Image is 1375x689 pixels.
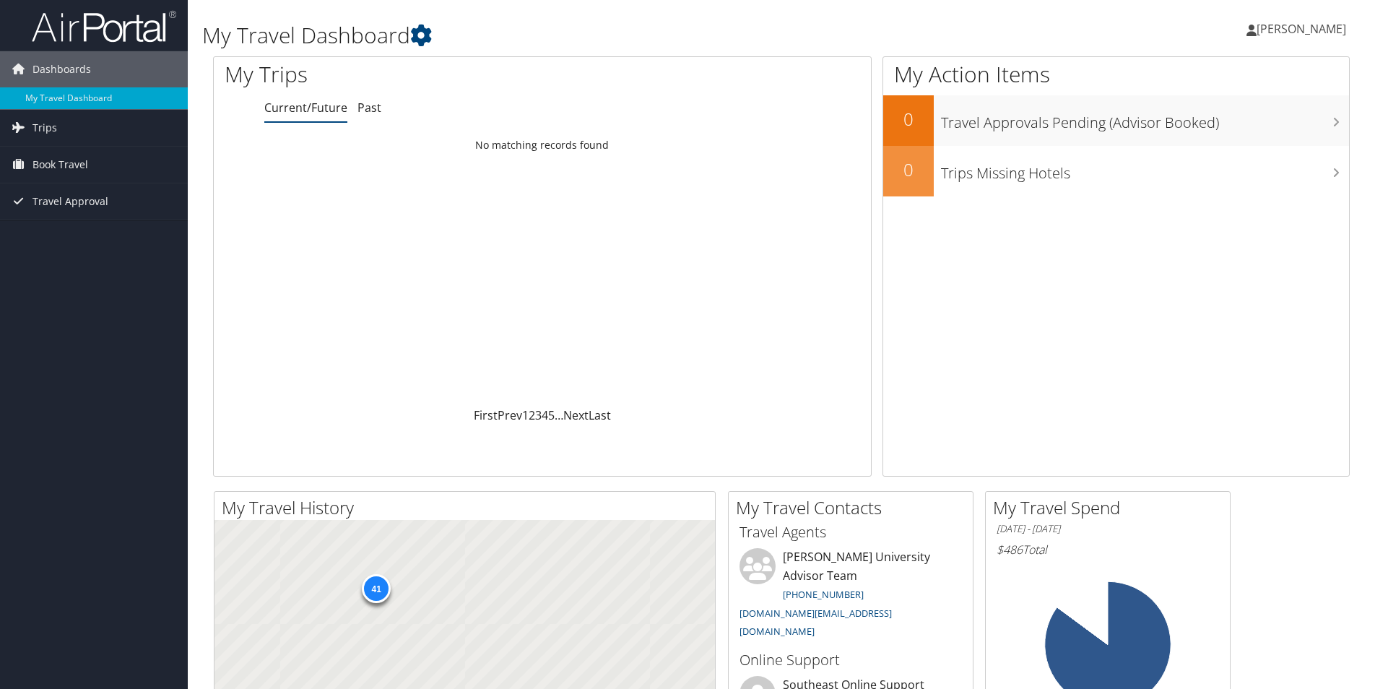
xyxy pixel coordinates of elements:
h2: My Travel History [222,495,715,520]
h1: My Travel Dashboard [202,20,974,51]
h2: My Travel Spend [993,495,1230,520]
h1: My Action Items [883,59,1349,90]
h2: My Travel Contacts [736,495,973,520]
span: Dashboards [32,51,91,87]
a: 2 [529,407,535,423]
h3: Travel Approvals Pending (Advisor Booked) [941,105,1349,133]
a: 3 [535,407,542,423]
a: [DOMAIN_NAME][EMAIL_ADDRESS][DOMAIN_NAME] [739,607,892,638]
li: [PERSON_NAME] University Advisor Team [732,548,969,644]
span: Book Travel [32,147,88,183]
div: 41 [362,574,391,603]
a: 0Travel Approvals Pending (Advisor Booked) [883,95,1349,146]
span: Travel Approval [32,183,108,220]
h6: [DATE] - [DATE] [997,522,1219,536]
h3: Travel Agents [739,522,962,542]
h2: 0 [883,157,934,182]
h3: Trips Missing Hotels [941,156,1349,183]
a: 4 [542,407,548,423]
a: [PHONE_NUMBER] [783,588,864,601]
a: Prev [498,407,522,423]
span: … [555,407,563,423]
a: Current/Future [264,100,347,116]
a: [PERSON_NAME] [1246,7,1361,51]
span: Trips [32,110,57,146]
h6: Total [997,542,1219,558]
a: First [474,407,498,423]
span: $486 [997,542,1023,558]
h3: Online Support [739,650,962,670]
h2: 0 [883,107,934,131]
a: 1 [522,407,529,423]
img: airportal-logo.png [32,9,176,43]
a: Next [563,407,589,423]
a: Last [589,407,611,423]
a: Past [357,100,381,116]
a: 0Trips Missing Hotels [883,146,1349,196]
span: [PERSON_NAME] [1257,21,1346,37]
td: No matching records found [214,132,871,158]
a: 5 [548,407,555,423]
h1: My Trips [225,59,586,90]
